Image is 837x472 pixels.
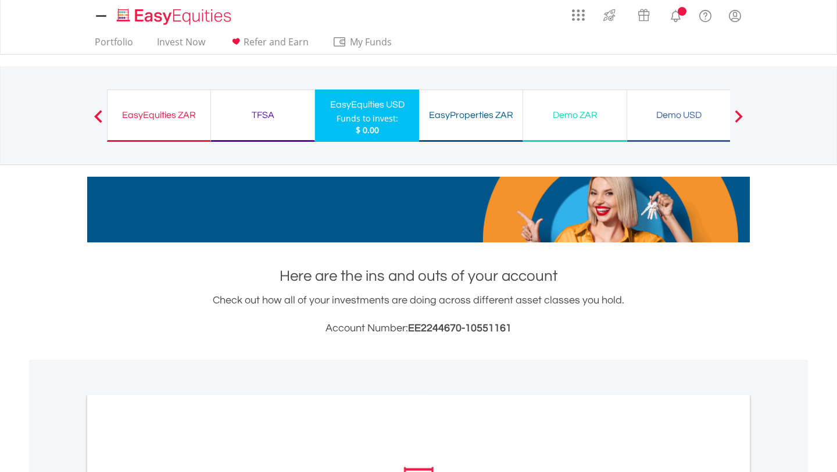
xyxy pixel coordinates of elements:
[572,9,585,22] img: grid-menu-icon.svg
[218,107,307,123] div: TFSA
[115,107,203,123] div: EasyEquities ZAR
[115,7,236,26] img: EasyEquities_Logo.png
[112,3,236,26] a: Home page
[87,292,750,337] div: Check out how all of your investments are doing across different asset classes you hold.
[727,116,750,127] button: Next
[720,3,750,28] a: My Profile
[332,34,409,49] span: My Funds
[87,266,750,287] h1: Here are the ins and outs of your account
[426,107,516,123] div: EasyProperties ZAR
[530,107,620,123] div: Demo ZAR
[87,320,750,337] h3: Account Number:
[634,107,724,123] div: Demo USD
[564,3,592,22] a: AppsGrid
[408,323,512,334] span: EE2244670-10551161
[337,113,398,124] div: Funds to invest:
[87,177,750,242] img: EasyMortage Promotion Banner
[224,36,313,54] a: Refer and Earn
[661,3,691,26] a: Notifications
[152,36,210,54] a: Invest Now
[627,3,661,24] a: Vouchers
[600,6,619,24] img: thrive-v2.svg
[87,116,110,127] button: Previous
[322,96,412,113] div: EasyEquities USD
[356,124,379,135] span: $ 0.00
[691,3,720,26] a: FAQ's and Support
[634,6,653,24] img: vouchers-v2.svg
[244,35,309,48] span: Refer and Earn
[90,36,138,54] a: Portfolio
